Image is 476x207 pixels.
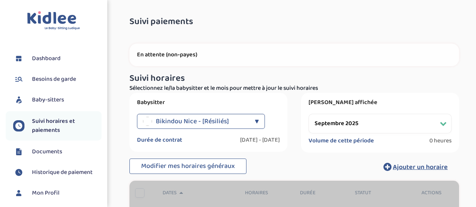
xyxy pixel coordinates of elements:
[309,99,452,106] label: [PERSON_NAME] affichée
[13,53,102,64] a: Dashboard
[13,146,24,157] img: documents.svg
[13,187,102,199] a: Mon Profil
[372,159,459,175] button: Ajouter un horaire
[13,94,102,106] a: Baby-sitters
[32,189,59,198] span: Mon Profil
[255,114,259,129] div: ▼
[27,11,80,30] img: logo.svg
[129,159,246,174] button: Modifier mes horaires généraux
[13,120,24,131] img: suivihoraire.svg
[156,114,229,129] span: Bikindou Nice - [Résiliés]
[32,75,76,84] span: Besoins de garde
[429,137,452,145] span: 0 heures
[129,84,459,93] p: Sélectionnez le/la babysitter et le mois pour mettre à jour le suivi horaires
[137,99,280,106] label: Babysitter
[13,53,24,64] img: dashboard.svg
[240,136,280,144] label: [DATE] - [DATE]
[13,167,102,178] a: Historique de paiement
[13,187,24,199] img: profil.svg
[32,168,93,177] span: Historique de paiement
[32,147,62,156] span: Documents
[13,167,24,178] img: suivihoraire.svg
[309,137,374,145] label: Volume de cette période
[13,146,102,157] a: Documents
[129,74,459,83] h3: Suivi horaires
[32,54,61,63] span: Dashboard
[129,17,193,27] span: Suivi paiements
[393,162,448,172] span: Ajouter un horaire
[32,117,102,135] span: Suivi horaires et paiements
[13,94,24,106] img: babysitters.svg
[13,74,24,85] img: besoin.svg
[13,74,102,85] a: Besoins de garde
[32,95,64,104] span: Baby-sitters
[137,136,182,144] label: Durée de contrat
[13,117,102,135] a: Suivi horaires et paiements
[141,161,235,171] span: Modifier mes horaires généraux
[137,51,452,59] p: En attente (non-payes)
